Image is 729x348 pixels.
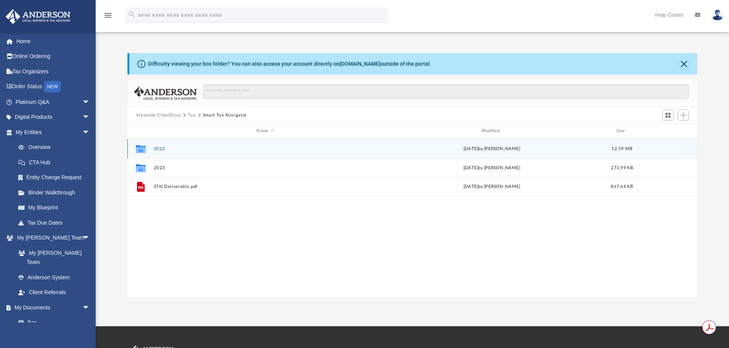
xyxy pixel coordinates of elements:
a: Anderson System [11,270,98,285]
div: id [641,128,694,134]
a: Order StatusNEW [5,79,101,95]
i: search [128,10,136,19]
img: Anderson Advisors Platinum Portal [3,9,73,24]
div: grid [127,139,698,297]
button: STN Deliverable.pdf [153,184,377,189]
a: Overview [11,140,101,155]
a: Digital Productsarrow_drop_down [5,110,101,125]
a: Tax Organizers [5,64,101,79]
a: My [PERSON_NAME] Teamarrow_drop_down [5,230,98,246]
a: My Entitiesarrow_drop_down [5,125,101,140]
span: arrow_drop_down [82,125,98,140]
span: arrow_drop_down [82,110,98,125]
a: My Blueprint [11,200,98,215]
div: Size [607,128,637,134]
span: arrow_drop_down [82,230,98,246]
span: 271.99 KB [611,165,633,170]
a: [DOMAIN_NAME] [339,61,380,67]
a: Tax Due Dates [11,215,101,230]
a: Entity Change Request [11,170,101,185]
span: arrow_drop_down [82,94,98,110]
button: 2022 [153,146,377,151]
button: Switch to Grid View [662,110,674,120]
button: 2023 [153,165,377,170]
input: Search files and folders [203,84,689,99]
div: [DATE] by [PERSON_NAME] [380,183,603,190]
a: Box [11,315,94,330]
button: Add [678,110,689,120]
a: Client Referrals [11,285,98,300]
button: Tax [188,112,196,119]
div: id [131,128,150,134]
button: Viewable-ClientDocs [136,112,181,119]
div: Modified [380,128,603,134]
button: Close [678,58,689,69]
span: 12.59 MB [612,146,632,151]
img: User Pic [712,10,723,21]
a: Binder Walkthrough [11,185,101,200]
div: Name [153,128,377,134]
div: NEW [44,81,61,92]
div: Difficulty viewing your box folder? You can also access your account directly on outside of the p... [148,60,431,68]
a: menu [103,15,113,20]
a: My Documentsarrow_drop_down [5,300,98,315]
a: Platinum Q&Aarrow_drop_down [5,94,101,110]
a: Online Ordering [5,49,101,64]
span: arrow_drop_down [82,300,98,316]
span: 867.64 KB [611,185,633,189]
div: [DATE] by [PERSON_NAME] [380,164,603,171]
div: [DATE] by [PERSON_NAME] [380,145,603,152]
a: Home [5,34,101,49]
a: My [PERSON_NAME] Team [11,245,94,270]
i: menu [103,11,113,20]
a: CTA Hub [11,155,101,170]
button: Smart Tax Navigator [203,112,247,119]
